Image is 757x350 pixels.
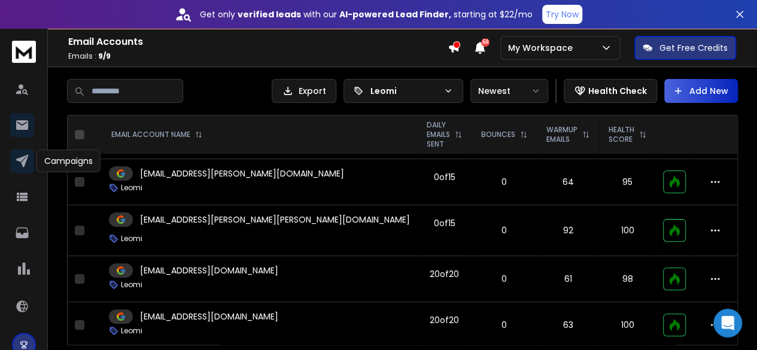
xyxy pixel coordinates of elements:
[370,85,439,97] p: Leomi
[430,268,459,280] div: 20 of 20
[537,159,599,205] td: 64
[140,214,410,226] p: [EMAIL_ADDRESS][PERSON_NAME][PERSON_NAME][DOMAIN_NAME]
[479,224,530,236] p: 0
[272,79,336,103] button: Export
[68,51,448,61] p: Emails :
[479,176,530,188] p: 0
[37,150,101,172] div: Campaigns
[634,36,736,60] button: Get Free Credits
[546,125,577,144] p: WARMUP EMAILS
[479,273,530,285] p: 0
[599,205,656,256] td: 100
[121,183,142,193] p: Leomi
[599,159,656,205] td: 95
[121,280,142,290] p: Leomi
[599,256,656,302] td: 98
[140,264,278,276] p: [EMAIL_ADDRESS][DOMAIN_NAME]
[599,302,656,348] td: 100
[479,319,530,331] p: 0
[434,217,455,229] div: 0 of 15
[339,8,451,20] strong: AI-powered Lead Finder,
[430,314,459,326] div: 20 of 20
[659,42,728,54] p: Get Free Credits
[537,256,599,302] td: 61
[111,130,202,139] div: EMAIL ACCOUNT NAME
[470,79,548,103] button: Newest
[713,309,742,337] div: Open Intercom Messenger
[481,130,515,139] p: BOUNCES
[98,51,111,61] span: 9 / 9
[508,42,577,54] p: My Workspace
[664,79,738,103] button: Add New
[121,234,142,244] p: Leomi
[546,8,579,20] p: Try Now
[481,38,490,47] span: 50
[140,168,344,179] p: [EMAIL_ADDRESS][PERSON_NAME][DOMAIN_NAME]
[68,35,448,49] h1: Email Accounts
[542,5,582,24] button: Try Now
[12,41,36,63] img: logo
[140,311,278,322] p: [EMAIL_ADDRESS][DOMAIN_NAME]
[537,205,599,256] td: 92
[434,171,455,183] div: 0 of 15
[238,8,301,20] strong: verified leads
[200,8,533,20] p: Get only with our starting at $22/mo
[537,302,599,348] td: 63
[427,120,450,149] p: DAILY EMAILS SENT
[609,125,634,144] p: HEALTH SCORE
[564,79,657,103] button: Health Check
[121,326,142,336] p: Leomi
[588,85,647,97] p: Health Check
